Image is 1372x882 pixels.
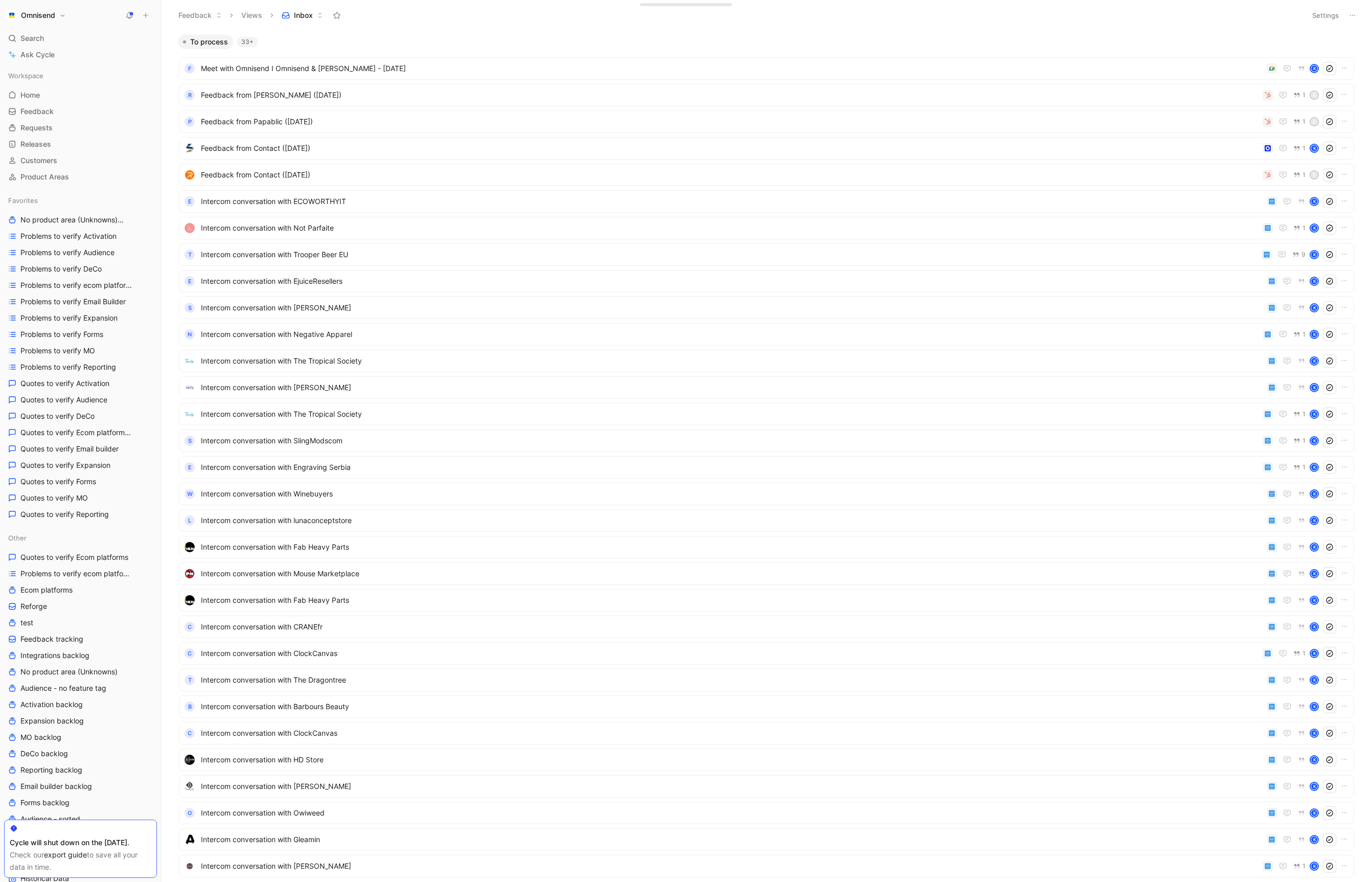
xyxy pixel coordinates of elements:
div: P [185,117,195,127]
div: K [1311,278,1318,285]
a: RFeedback from [PERSON_NAME] ([DATE])1A [179,84,1354,106]
span: Expansion backlog [20,716,84,726]
span: Intercom conversation with Fab Heavy Parts [201,541,1263,553]
a: Quotes to verify Ecom platformsOther [4,425,157,440]
button: To process [178,35,233,49]
button: 1 [1291,861,1308,872]
span: Intercom conversation with Mouse Marketplace [201,568,1263,580]
a: logoIntercom conversation with Mouse MarketplaceK [179,562,1354,585]
span: Problems to verify MO [20,346,95,356]
span: Meet with Omnisend I Omnisend & [PERSON_NAME] - [DATE] [201,62,1263,75]
a: CIntercom conversation with ClockCanvas1K [179,642,1354,665]
span: Quotes to verify Ecom platforms [20,427,133,438]
button: Inbox [277,8,328,23]
div: Workspace [4,68,157,83]
div: E [185,196,195,207]
span: Requests [20,123,53,133]
a: logoIntercom conversation with Fab Heavy PartsK [179,589,1354,612]
div: Cycle will shut down on the [DATE]. [10,836,151,849]
div: Other [4,530,157,546]
button: 1 [1291,462,1308,473]
button: 1 [1291,89,1308,101]
span: Intercom conversation with ECOWORTHYIT [201,195,1263,208]
span: 1 [1302,438,1306,444]
span: Quotes to verify Ecom platforms [20,552,128,562]
a: EIntercom conversation with EjuiceResellersK [179,270,1354,292]
div: C [185,728,195,738]
span: No product area (Unknowns) [20,667,118,677]
a: Problems to verify Audience [4,245,157,260]
img: logo [185,223,195,233]
a: Problems to verify ecom platforms [4,278,157,293]
span: Intercom conversation with [PERSON_NAME] [201,860,1259,872]
a: logoIntercom conversation with Fab Heavy PartsK [179,536,1354,558]
span: 1 [1302,92,1306,98]
button: 1 [1291,329,1308,340]
span: Releases [20,139,51,149]
span: Intercom conversation with [PERSON_NAME] [201,302,1263,314]
div: K [1311,304,1318,311]
a: NIntercom conversation with Negative Apparel1K [179,323,1354,346]
a: export guide [44,850,87,859]
span: Quotes to verify Reporting [20,509,109,519]
span: Problems to verify Forms [20,329,103,340]
img: logo [185,569,195,579]
span: Intercom conversation with [PERSON_NAME] [201,780,1263,793]
span: 1 [1302,331,1306,337]
span: Quotes to verify Audience [20,395,107,405]
button: Views [237,8,267,23]
div: K [1311,783,1318,790]
span: Product Areas [20,172,69,182]
span: Ecom platforms [20,585,73,595]
span: Intercom conversation with SlingModscom [201,435,1259,447]
a: Problems to verify ecom platforms [4,566,157,581]
a: Quotes to verify Expansion [4,458,157,473]
div: K [1311,384,1318,391]
button: 1 [1291,222,1308,234]
div: R [185,90,195,100]
img: logo [185,382,195,393]
span: DeCo backlog [20,749,68,759]
span: No product area (Unknowns) [20,215,131,225]
div: K [1311,437,1318,444]
div: Search [4,31,157,46]
span: test [20,618,33,628]
div: K [1311,198,1318,205]
div: E [185,276,195,286]
span: Intercom conversation with Fab Heavy Parts [201,594,1263,606]
a: logoIntercom conversation with [PERSON_NAME]K [179,775,1354,798]
img: Omnisend [7,10,17,20]
button: Settings [1308,8,1343,22]
span: Other [8,533,27,543]
span: Other [132,429,148,437]
div: K [1311,570,1318,577]
div: l [185,515,195,526]
div: K [1311,836,1318,843]
span: Intercom conversation with ClockCanvas [201,647,1259,660]
div: Favorites [4,193,157,208]
span: 1 [1302,464,1306,470]
button: 1 [1291,143,1308,154]
span: Search [20,32,44,44]
span: Problems to verify Expansion [20,313,118,323]
div: K [1311,730,1318,737]
span: Intercom conversation with The Tropical Society [201,408,1259,420]
a: Audience - sorted [4,811,157,827]
span: Customers [20,155,57,166]
span: Intercom conversation with Owiweed [201,807,1263,819]
a: PFeedback from Papablic ([DATE])1D [179,110,1354,133]
a: Expansion backlog [4,713,157,729]
div: K [1311,623,1318,630]
div: S [185,436,195,446]
a: Audience - no feature tag [4,681,157,696]
a: Customers [4,153,157,168]
span: Intercom conversation with [PERSON_NAME] [201,381,1263,394]
div: K [1311,464,1318,471]
a: EIntercom conversation with ECOWORTHYITK [179,190,1354,213]
span: Feedback [20,106,54,117]
div: 33+ [237,37,258,47]
img: logo [185,834,195,845]
a: Problems to verify Reporting [4,359,157,375]
a: Integrations backlog [4,648,157,663]
button: OmnisendOmnisend [4,8,68,22]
